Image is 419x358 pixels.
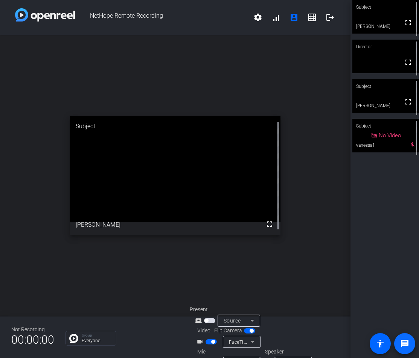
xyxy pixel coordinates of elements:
[197,337,206,346] mat-icon: videocam_outline
[82,333,112,337] p: Group
[214,327,242,335] span: Flip Camera
[308,13,317,22] mat-icon: grid_on
[224,318,241,324] span: Source
[197,327,210,335] span: Video
[376,339,385,348] mat-icon: accessibility
[190,306,265,313] div: Present
[326,13,335,22] mat-icon: logout
[404,58,413,67] mat-icon: fullscreen
[75,8,249,26] span: NetHope Remote Recording
[195,316,204,325] mat-icon: screen_share_outline
[352,79,419,94] div: Subject
[267,8,285,26] button: signal_cellular_alt
[11,330,54,349] span: 00:00:00
[70,116,280,137] div: Subject
[265,220,274,229] mat-icon: fullscreen
[404,97,413,106] mat-icon: fullscreen
[229,339,306,345] span: FaceTime HD Camera (3A71:F4B5)
[82,338,112,343] p: Everyone
[190,348,265,356] div: Mic
[69,334,78,343] img: Chat Icon
[400,339,409,348] mat-icon: message
[265,348,310,356] div: Speaker
[289,13,299,22] mat-icon: account_box
[11,326,54,333] div: Not Recording
[352,40,419,54] div: Director
[379,132,401,139] span: No Video
[404,18,413,27] mat-icon: fullscreen
[352,119,419,133] div: Subject
[15,8,75,22] img: white-gradient.svg
[253,13,262,22] mat-icon: settings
